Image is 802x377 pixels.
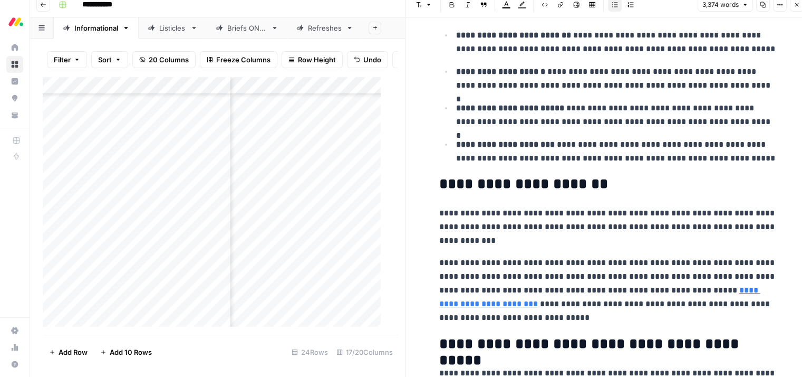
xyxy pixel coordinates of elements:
[298,54,336,65] span: Row Height
[43,344,94,361] button: Add Row
[6,8,23,35] button: Workspace: Monday.com
[347,51,388,68] button: Undo
[6,107,23,124] a: Your Data
[6,356,23,373] button: Help + Support
[227,23,267,33] div: Briefs ONLY
[6,12,25,31] img: Monday.com Logo
[207,17,287,39] a: Briefs ONLY
[47,51,87,68] button: Filter
[54,54,71,65] span: Filter
[287,17,362,39] a: Refreshes
[132,51,196,68] button: 20 Columns
[54,17,139,39] a: Informational
[6,90,23,107] a: Opportunities
[149,54,189,65] span: 20 Columns
[98,54,112,65] span: Sort
[6,56,23,73] a: Browse
[6,39,23,56] a: Home
[200,51,277,68] button: Freeze Columns
[308,23,342,33] div: Refreshes
[363,54,381,65] span: Undo
[287,344,332,361] div: 24 Rows
[91,51,128,68] button: Sort
[282,51,343,68] button: Row Height
[110,347,152,357] span: Add 10 Rows
[6,339,23,356] a: Usage
[94,344,158,361] button: Add 10 Rows
[59,347,88,357] span: Add Row
[6,322,23,339] a: Settings
[74,23,118,33] div: Informational
[159,23,186,33] div: Listicles
[139,17,207,39] a: Listicles
[216,54,270,65] span: Freeze Columns
[6,73,23,90] a: Insights
[332,344,397,361] div: 17/20 Columns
